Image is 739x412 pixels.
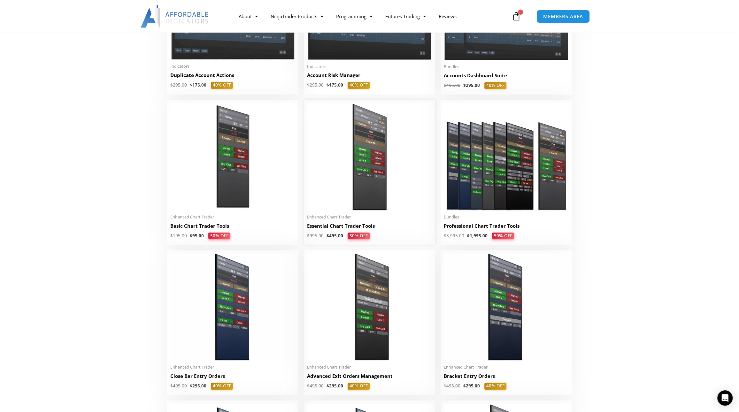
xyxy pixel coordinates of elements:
a: Reviews [432,9,463,24]
img: LogoAI | Affordable Indicators – NinjaTrader [141,5,209,28]
bdi: 495.00 [170,383,187,389]
a: About [232,9,264,24]
a: Close Bar Entry Orders [170,373,295,383]
span: 50% OFF [348,233,370,240]
a: NinjaTrader Products [264,9,329,24]
span: $ [190,82,192,88]
span: 40% OFF [348,383,370,390]
h2: Accounts Dashboard Suite [444,72,569,79]
span: $ [307,233,310,239]
span: 40% OFF [484,383,506,390]
span: 50% OFF [208,233,230,240]
bdi: 1,995.00 [467,233,488,239]
a: Essential Chart Trader Tools [307,223,432,233]
span: $ [307,82,310,88]
span: 40% OFF [211,383,233,390]
span: $ [444,233,446,239]
bdi: 295.00 [307,82,324,88]
img: AdvancedStopLossMgmt [307,253,432,361]
bdi: 295.00 [463,383,480,389]
bdi: 175.00 [327,82,343,88]
img: BracketEntryOrders [444,253,569,361]
span: $ [463,82,466,88]
span: $ [170,82,173,88]
nav: Menu [232,9,510,24]
bdi: 495.00 [327,233,343,239]
h2: Account Risk Manager [307,72,432,79]
span: Enhanced Chart Trader [444,364,569,370]
a: Basic Chart Trader Tools [170,223,295,233]
img: ProfessionalToolsBundlePage [444,103,569,210]
bdi: 295.00 [190,383,206,389]
span: 40% OFF [211,82,233,89]
div: Open Intercom Messenger [717,390,733,406]
a: MEMBERS AREA [536,10,590,23]
a: Account Risk Manager [307,72,432,82]
span: $ [307,383,310,389]
h2: Advanced Exit Orders Management [307,373,432,379]
span: $ [190,383,192,389]
a: Bracket Entry Orders [444,373,569,383]
span: 40% OFF [348,82,370,89]
span: $ [190,233,192,239]
span: Enhanced Chart Trader [307,364,432,370]
span: Bundles [444,214,569,220]
span: $ [463,383,466,389]
h2: Duplicate Account Actions [170,72,295,79]
span: Indicators [307,64,432,69]
a: Duplicate Account Actions [170,72,295,82]
span: Enhanced Chart Trader [307,214,432,220]
bdi: 195.00 [170,233,187,239]
bdi: 3,995.00 [444,233,464,239]
h2: Close Bar Entry Orders [170,373,295,379]
span: $ [327,82,329,88]
bdi: 995.00 [307,233,324,239]
a: Programming [329,9,379,24]
h2: Professional Chart Trader Tools [444,223,569,229]
img: Essential Chart Trader Tools [307,103,432,210]
h2: Bracket Entry Orders [444,373,569,379]
bdi: 495.00 [444,383,460,389]
span: $ [444,383,446,389]
img: BasicTools [170,103,295,210]
span: Enhanced Chart Trader [170,364,295,370]
a: Accounts Dashboard Suite [444,72,569,82]
bdi: 95.00 [190,233,204,239]
span: $ [170,383,173,389]
span: MEMBERS AREA [543,14,583,19]
bdi: 495.00 [444,82,460,88]
span: $ [444,82,446,88]
img: CloseBarOrders [170,253,295,361]
a: Advanced Exit Orders Management [307,373,432,383]
a: Professional Chart Trader Tools [444,223,569,233]
span: Enhanced Chart Trader [170,214,295,220]
h2: Basic Chart Trader Tools [170,223,295,229]
bdi: 295.00 [463,82,480,88]
span: Indicators [170,64,295,69]
span: 50% OFF [492,233,514,240]
span: 40% OFF [484,82,506,89]
a: Futures Trading [379,9,432,24]
span: $ [170,233,173,239]
span: $ [467,233,470,239]
span: Bundles [444,64,569,69]
bdi: 295.00 [170,82,187,88]
span: 0 [518,10,523,15]
bdi: 295.00 [327,383,343,389]
span: $ [327,233,329,239]
span: $ [327,383,329,389]
bdi: 175.00 [190,82,206,88]
bdi: 495.00 [307,383,324,389]
h2: Essential Chart Trader Tools [307,223,432,229]
a: 0 [502,7,530,26]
